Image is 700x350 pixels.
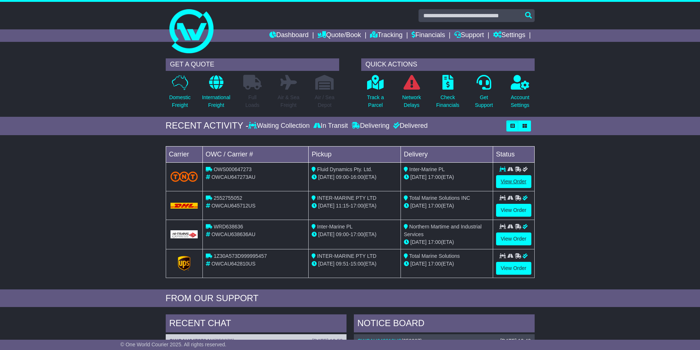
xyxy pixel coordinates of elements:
[510,75,530,113] a: AccountSettings
[493,29,525,42] a: Settings
[166,58,339,71] div: GET A QUOTE
[312,231,398,238] div: - (ETA)
[202,94,230,109] p: International Freight
[401,146,493,162] td: Delivery
[410,239,427,245] span: [DATE]
[318,231,334,237] span: [DATE]
[309,146,401,162] td: Pickup
[354,314,535,334] div: NOTICE BOARD
[317,224,352,230] span: Inter-Marine PL
[496,204,531,217] a: View Order
[370,29,402,42] a: Tracking
[367,94,384,109] p: Track a Parcel
[336,174,349,180] span: 09:00
[213,224,243,230] span: WRD638636
[367,75,384,113] a: Track aParcel
[412,29,445,42] a: Financials
[318,261,334,267] span: [DATE]
[312,202,398,210] div: - (ETA)
[402,94,421,109] p: Network Delays
[202,146,309,162] td: OWC / Carrier #
[170,203,198,209] img: DHL.png
[351,231,363,237] span: 17:00
[170,230,198,238] img: GetCarrierServiceLogo
[496,175,531,188] a: View Order
[409,195,470,201] span: Total Marine Solutions INC
[312,260,398,268] div: - (ETA)
[350,122,391,130] div: Delivering
[404,238,490,246] div: (ETA)
[243,94,262,109] p: Full Loads
[178,256,190,271] img: GetCarrierServiceLogo
[213,253,267,259] span: 1Z30A573D999995457
[317,166,372,172] span: Fluid Dynamics Pty. Ltd.
[436,75,460,113] a: CheckFinancials
[474,75,493,113] a: GetSupport
[428,203,441,209] span: 17:00
[410,174,427,180] span: [DATE]
[496,262,531,275] a: View Order
[169,75,191,113] a: DomesticFreight
[404,173,490,181] div: (ETA)
[166,293,535,304] div: FROM OUR SUPPORT
[317,253,376,259] span: INTER-MARINE PTY LTD
[409,253,460,259] span: Total Marine Solutions
[336,261,349,267] span: 09:51
[169,338,343,344] div: ( )
[166,120,249,131] div: RECENT ACTIVITY -
[248,122,311,130] div: Waiting Collection
[409,166,445,172] span: Inter-Marine PL
[166,314,347,334] div: RECENT CHAT
[278,94,299,109] p: Air & Sea Freight
[410,203,427,209] span: [DATE]
[269,29,309,42] a: Dashboard
[317,195,376,201] span: INTER-MARINE PTY LTD
[169,94,190,109] p: Domestic Freight
[402,75,421,113] a: NetworkDelays
[318,203,334,209] span: [DATE]
[336,231,349,237] span: 09:00
[404,202,490,210] div: (ETA)
[436,94,459,109] p: Check Financials
[496,232,531,245] a: View Order
[404,224,482,237] span: Northern Martime and Industrial Services
[475,94,493,109] p: Get Support
[211,261,255,267] span: OWCAU642810US
[454,29,484,42] a: Support
[202,75,231,113] a: InternationalFreight
[404,260,490,268] div: (ETA)
[410,261,427,267] span: [DATE]
[315,94,335,109] p: Air / Sea Depot
[211,174,255,180] span: OWCAU647273AU
[428,174,441,180] span: 17:00
[213,166,252,172] span: OWS000647273
[211,231,255,237] span: OWCAU638636AU
[170,172,198,181] img: TNT_Domestic.png
[403,338,420,344] span: 359287
[428,261,441,267] span: 17:00
[216,338,233,344] span: 359373
[318,174,334,180] span: [DATE]
[312,338,342,344] div: [DATE] 12:52
[312,122,350,130] div: In Transit
[511,94,530,109] p: Account Settings
[493,146,534,162] td: Status
[213,195,242,201] span: 2552755052
[169,338,214,344] a: OWCAU647273AU
[428,239,441,245] span: 17:00
[351,203,363,209] span: 17:00
[500,338,531,344] div: [DATE] 12:40
[391,122,428,130] div: Delivered
[336,203,349,209] span: 11:15
[351,174,363,180] span: 16:00
[361,58,535,71] div: QUICK ACTIONS
[317,29,361,42] a: Quote/Book
[121,342,227,347] span: © One World Courier 2025. All rights reserved.
[211,203,255,209] span: OWCAU645712US
[312,173,398,181] div: - (ETA)
[358,338,531,344] div: ( )
[351,261,363,267] span: 15:00
[166,146,202,162] td: Carrier
[358,338,402,344] a: OWCAU642810US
